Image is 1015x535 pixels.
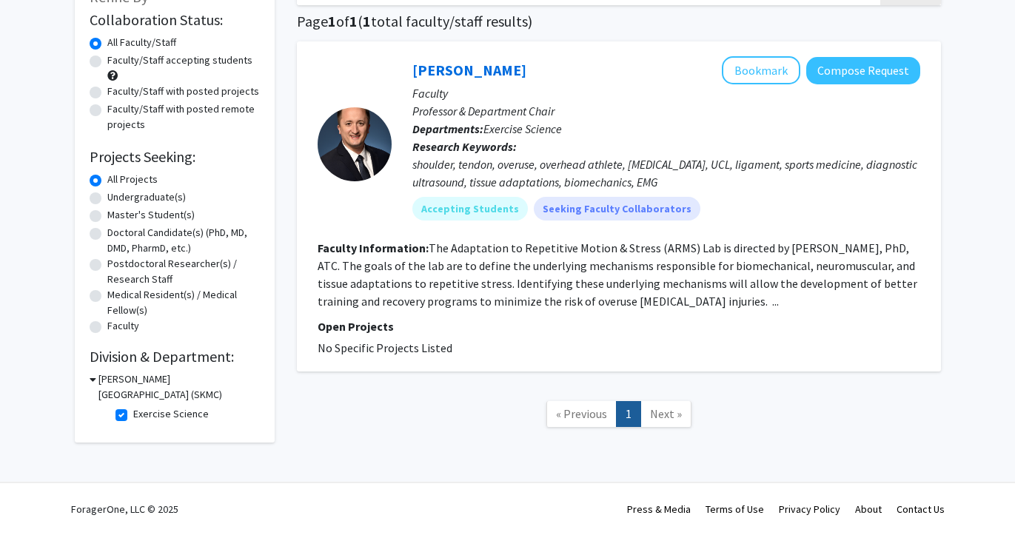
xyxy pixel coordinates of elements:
[412,102,920,120] p: Professor & Department Chair
[627,502,691,516] a: Press & Media
[483,121,562,136] span: Exercise Science
[412,84,920,102] p: Faculty
[363,12,371,30] span: 1
[412,121,483,136] b: Departments:
[90,148,260,166] h2: Projects Seeking:
[297,386,941,446] nav: Page navigation
[412,61,526,79] a: [PERSON_NAME]
[640,401,691,427] a: Next Page
[98,371,260,403] h3: [PERSON_NAME][GEOGRAPHIC_DATA] (SKMC)
[412,139,517,154] b: Research Keywords:
[318,240,917,309] fg-read-more: The Adaptation to Repetitive Motion & Stress (ARMS) Lab is directed by [PERSON_NAME], PhD, ATC. T...
[90,11,260,29] h2: Collaboration Status:
[107,35,176,50] label: All Faculty/Staff
[107,101,260,132] label: Faculty/Staff with posted remote projects
[107,225,260,256] label: Doctoral Candidate(s) (PhD, MD, DMD, PharmD, etc.)
[107,318,139,334] label: Faculty
[133,406,209,422] label: Exercise Science
[349,12,358,30] span: 1
[779,502,840,516] a: Privacy Policy
[107,189,186,205] label: Undergraduate(s)
[722,56,800,84] button: Add Stephen Thomas to Bookmarks
[71,483,178,535] div: ForagerOne, LLC © 2025
[806,57,920,84] button: Compose Request to Stephen Thomas
[90,348,260,366] h2: Division & Department:
[107,207,195,223] label: Master's Student(s)
[318,240,429,255] b: Faculty Information:
[318,340,452,355] span: No Specific Projects Listed
[11,468,63,524] iframe: Chat
[616,401,641,427] a: 1
[706,502,764,516] a: Terms of Use
[107,256,260,287] label: Postdoctoral Researcher(s) / Research Staff
[107,287,260,318] label: Medical Resident(s) / Medical Fellow(s)
[107,172,158,187] label: All Projects
[650,406,682,421] span: Next »
[534,197,700,221] mat-chip: Seeking Faculty Collaborators
[328,12,336,30] span: 1
[412,197,528,221] mat-chip: Accepting Students
[107,53,252,68] label: Faculty/Staff accepting students
[855,502,882,516] a: About
[897,502,945,516] a: Contact Us
[297,13,941,30] h1: Page of ( total faculty/staff results)
[412,155,920,191] div: shoulder, tendon, overuse, overhead athlete, [MEDICAL_DATA], UCL, ligament, sports medicine, diag...
[107,84,259,99] label: Faculty/Staff with posted projects
[318,317,920,335] p: Open Projects
[556,406,607,421] span: « Previous
[546,401,617,427] a: Previous Page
